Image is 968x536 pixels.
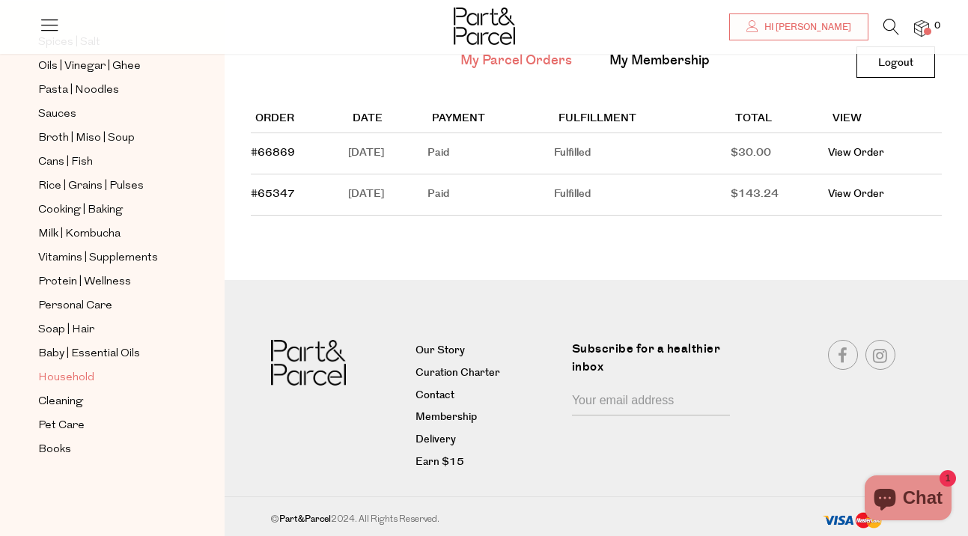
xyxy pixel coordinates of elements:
a: #65347 [251,186,295,201]
a: Rice | Grains | Pulses [38,177,174,195]
span: Oils | Vinegar | Ghee [38,58,141,76]
td: $143.24 [731,174,828,216]
a: Broth | Miso | Soup [38,129,174,147]
td: Paid [427,174,554,216]
a: View Order [828,186,884,201]
span: Sauces [38,106,76,124]
a: Pasta | Noodles [38,81,174,100]
a: 0 [914,20,929,36]
img: Part&Parcel [454,7,515,45]
a: Baby | Essential Oils [38,344,174,363]
th: Order [251,106,348,133]
a: Cans | Fish [38,153,174,171]
span: Books [38,441,71,459]
span: Broth | Miso | Soup [38,130,135,147]
a: Soap | Hair [38,320,174,339]
a: Books [38,440,174,459]
span: Cleaning [38,393,83,411]
a: Hi [PERSON_NAME] [729,13,868,40]
span: Pasta | Noodles [38,82,119,100]
th: Fulfillment [554,106,731,133]
img: Part&Parcel [271,340,346,386]
a: Personal Care [38,296,174,315]
b: Part&Parcel [279,513,331,526]
a: Membership [415,409,560,427]
span: Hi [PERSON_NAME] [761,21,851,34]
th: Payment [427,106,554,133]
a: View Order [828,145,884,160]
a: Sauces [38,105,174,124]
span: Protein | Wellness [38,273,131,291]
th: Date [348,106,427,133]
span: 0 [931,19,944,33]
div: © 2024. All Rights Reserved. [249,512,749,527]
td: $30.00 [731,133,828,174]
img: payment-methods.png [823,512,883,529]
span: Vitamins | Supplements [38,249,158,267]
a: Logout [856,46,935,78]
td: [DATE] [348,174,427,216]
a: Oils | Vinegar | Ghee [38,57,174,76]
a: Cleaning [38,392,174,411]
a: #66869 [251,145,295,160]
a: Pet Care [38,416,174,435]
a: Our Story [415,342,560,360]
a: Cooking | Baking [38,201,174,219]
span: Rice | Grains | Pulses [38,177,144,195]
span: Baby | Essential Oils [38,345,140,363]
a: Vitamins | Supplements [38,249,174,267]
td: Fulfilled [554,133,731,174]
inbox-online-store-chat: Shopify online store chat [860,475,956,524]
a: Earn $15 [415,454,560,472]
a: My Membership [609,51,710,70]
td: [DATE] [348,133,427,174]
td: Fulfilled [554,174,731,216]
span: Household [38,369,94,387]
td: Paid [427,133,554,174]
span: Milk | Kombucha [38,225,121,243]
input: Your email address [572,387,730,415]
th: Total [731,106,828,133]
span: Cooking | Baking [38,201,123,219]
span: Soap | Hair [38,321,94,339]
span: Cans | Fish [38,153,93,171]
a: Milk | Kombucha [38,225,174,243]
a: Curation Charter [415,365,560,383]
a: Contact [415,387,560,405]
a: Protein | Wellness [38,272,174,291]
th: View [828,106,942,133]
a: Household [38,368,174,387]
label: Subscribe for a healthier inbox [572,340,739,387]
a: Delivery [415,431,560,449]
span: Personal Care [38,297,112,315]
span: Pet Care [38,417,85,435]
a: My Parcel Orders [460,51,572,70]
